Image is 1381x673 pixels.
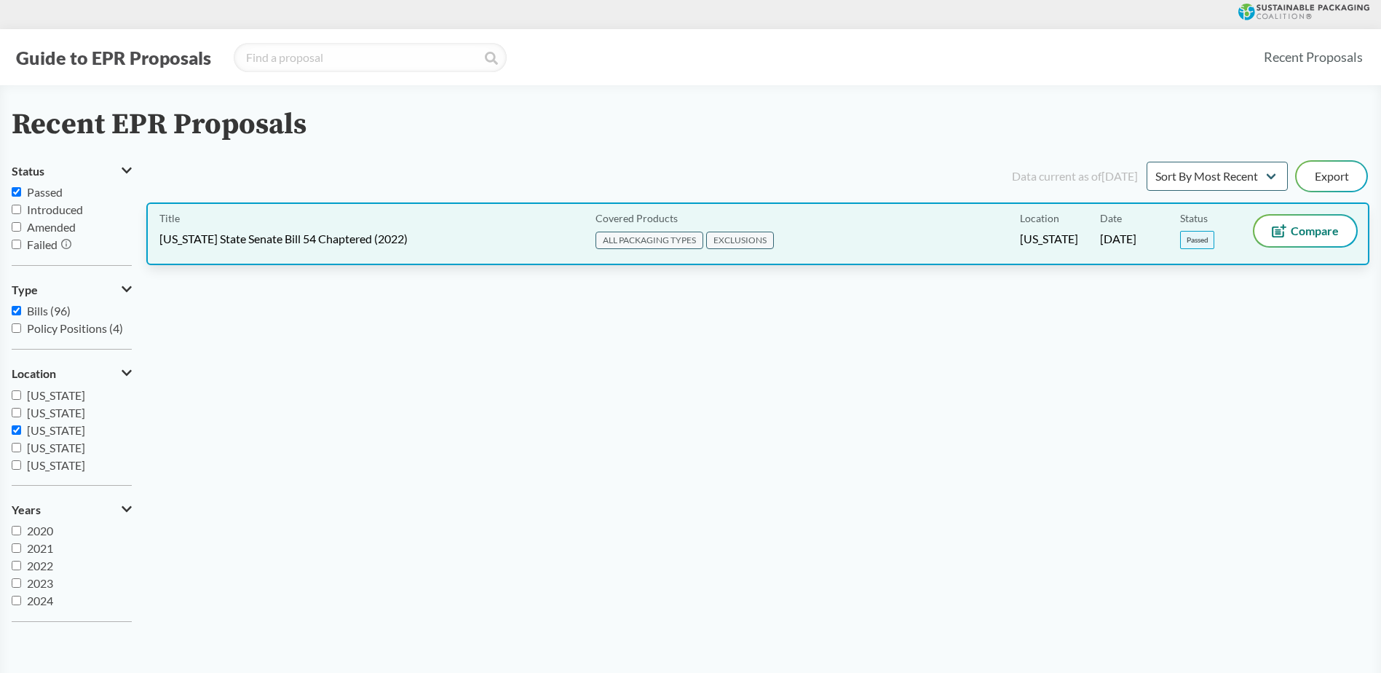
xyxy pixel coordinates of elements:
input: Failed [12,240,21,249]
input: 2020 [12,526,21,535]
span: 2024 [27,594,53,607]
span: Date [1100,210,1122,226]
input: [US_STATE] [12,390,21,400]
h2: Recent EPR Proposals [12,109,306,141]
button: Location [12,361,132,386]
span: 2022 [27,559,53,572]
input: [US_STATE] [12,408,21,417]
span: Passed [27,185,63,199]
span: [US_STATE] [27,406,85,420]
span: Passed [1180,231,1214,249]
span: Introduced [27,202,83,216]
span: Title [159,210,180,226]
div: Data current as of [DATE] [1012,168,1138,185]
input: Bills (96) [12,306,21,315]
button: Guide to EPR Proposals [12,46,215,69]
span: Location [12,367,56,380]
span: Failed [27,237,58,251]
span: [US_STATE] [27,458,85,472]
input: 2022 [12,561,21,570]
input: 2021 [12,543,21,553]
input: [US_STATE] [12,460,21,470]
input: 2023 [12,578,21,588]
input: Policy Positions (4) [12,323,21,333]
span: EXCLUSIONS [706,232,774,249]
input: Amended [12,222,21,232]
span: Policy Positions (4) [27,321,123,335]
span: 2021 [27,541,53,555]
input: [US_STATE] [12,425,21,435]
input: [US_STATE] [12,443,21,452]
button: Years [12,497,132,522]
span: [DATE] [1100,231,1136,247]
button: Export [1297,162,1366,191]
span: Location [1020,210,1059,226]
input: Find a proposal [234,43,507,72]
span: 2020 [27,524,53,538]
span: [US_STATE] [27,441,85,454]
span: ALL PACKAGING TYPES [595,232,703,249]
input: Introduced [12,205,21,214]
span: Amended [27,220,76,234]
input: Passed [12,187,21,197]
span: [US_STATE] [27,388,85,402]
span: Status [1180,210,1208,226]
a: Recent Proposals [1257,41,1369,74]
span: Bills (96) [27,304,71,318]
span: Type [12,283,38,296]
input: 2024 [12,596,21,605]
span: Status [12,165,44,178]
span: [US_STATE] [1020,231,1078,247]
span: [US_STATE] State Senate Bill 54 Chaptered (2022) [159,231,408,247]
span: Covered Products [595,210,678,226]
span: Compare [1291,225,1339,237]
button: Compare [1254,216,1356,246]
span: [US_STATE] [27,423,85,437]
span: 2023 [27,576,53,590]
button: Status [12,159,132,184]
span: Years [12,503,41,516]
button: Type [12,278,132,302]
